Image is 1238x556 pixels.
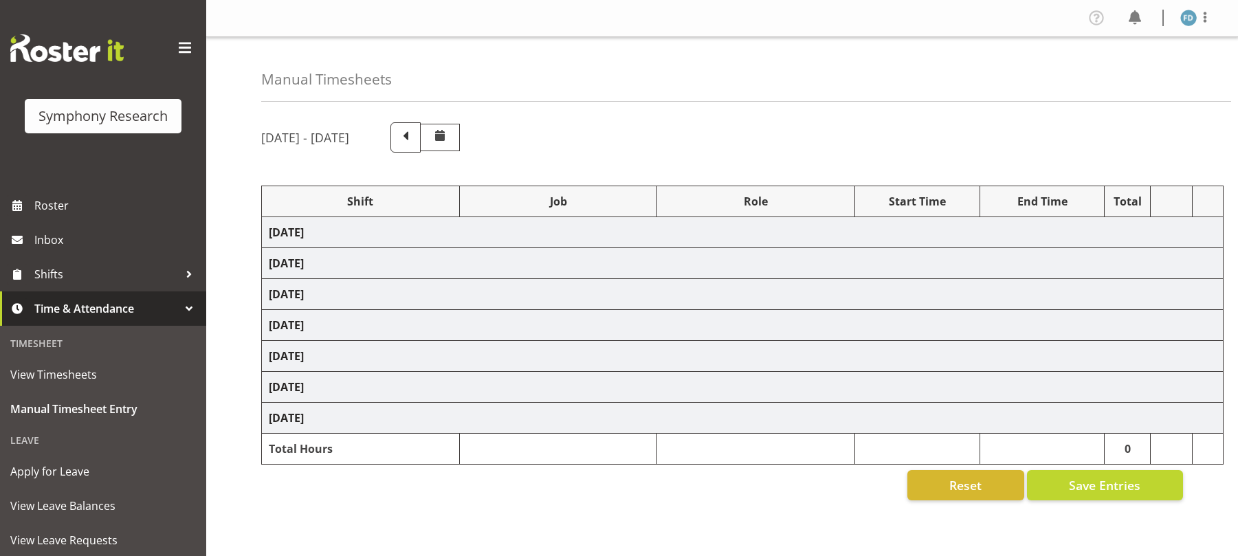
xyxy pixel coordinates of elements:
[262,248,1224,279] td: [DATE]
[269,193,452,210] div: Shift
[987,193,1098,210] div: End Time
[34,195,199,216] span: Roster
[10,496,196,516] span: View Leave Balances
[262,217,1224,248] td: [DATE]
[949,476,982,494] span: Reset
[34,230,199,250] span: Inbox
[467,193,650,210] div: Job
[261,130,349,145] h5: [DATE] - [DATE]
[10,530,196,551] span: View Leave Requests
[262,341,1224,372] td: [DATE]
[262,372,1224,403] td: [DATE]
[10,399,196,419] span: Manual Timesheet Entry
[3,489,203,523] a: View Leave Balances
[1112,193,1143,210] div: Total
[3,454,203,489] a: Apply for Leave
[3,392,203,426] a: Manual Timesheet Entry
[262,403,1224,434] td: [DATE]
[664,193,848,210] div: Role
[38,106,168,126] div: Symphony Research
[262,434,460,465] td: Total Hours
[34,298,179,319] span: Time & Attendance
[262,279,1224,310] td: [DATE]
[3,329,203,357] div: Timesheet
[1027,470,1183,500] button: Save Entries
[261,71,392,87] h4: Manual Timesheets
[1069,476,1140,494] span: Save Entries
[862,193,973,210] div: Start Time
[10,34,124,62] img: Rosterit website logo
[3,426,203,454] div: Leave
[34,264,179,285] span: Shifts
[907,470,1024,500] button: Reset
[3,357,203,392] a: View Timesheets
[1105,434,1151,465] td: 0
[1180,10,1197,26] img: foziah-dean1868.jpg
[10,461,196,482] span: Apply for Leave
[10,364,196,385] span: View Timesheets
[262,310,1224,341] td: [DATE]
